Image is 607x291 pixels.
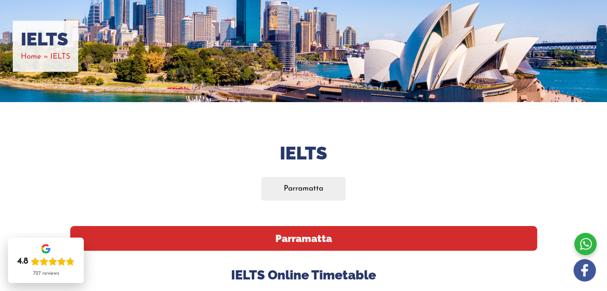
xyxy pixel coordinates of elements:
h2: Ielts [70,142,537,165]
nav: Breadcrumbs [21,50,70,63]
a: Parramatta [261,177,346,201]
h2: Parramatta [70,226,537,251]
a: Home [21,53,41,61]
span: IELTS [50,53,70,61]
h3: IELTS Online Timetable [70,267,537,283]
h1: IELTS [21,29,70,50]
div: Rating: 4.8 out of 5 [17,256,75,267]
div: 4.8 [17,256,28,267]
div: 727 reviews [33,270,59,277]
img: white-facebook.png [573,259,596,281]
